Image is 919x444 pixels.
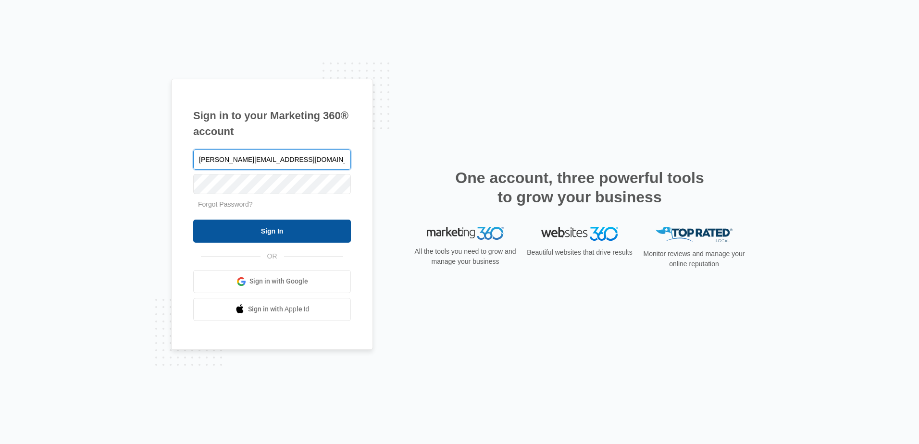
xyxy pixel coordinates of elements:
input: Email [193,149,351,170]
img: Marketing 360 [427,227,504,240]
span: OR [261,251,284,261]
p: Beautiful websites that drive results [526,247,633,258]
p: Monitor reviews and manage your online reputation [640,249,748,269]
p: All the tools you need to grow and manage your business [411,247,519,267]
span: Sign in with Apple Id [248,304,310,314]
h2: One account, three powerful tools to grow your business [452,168,707,207]
a: Forgot Password? [198,200,253,208]
img: Top Rated Local [656,227,733,243]
a: Sign in with Google [193,270,351,293]
a: Sign in with Apple Id [193,298,351,321]
img: Websites 360 [541,227,618,241]
span: Sign in with Google [249,276,308,286]
h1: Sign in to your Marketing 360® account [193,108,351,139]
input: Sign In [193,220,351,243]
